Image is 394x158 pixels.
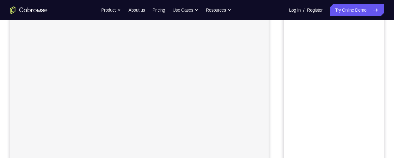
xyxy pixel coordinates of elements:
[101,4,121,16] button: Product
[152,4,165,16] a: Pricing
[206,4,231,16] button: Resources
[289,4,301,16] a: Log In
[330,4,384,16] a: Try Online Demo
[173,4,198,16] button: Use Cases
[129,4,145,16] a: About us
[307,4,323,16] a: Register
[303,6,304,14] span: /
[10,6,48,14] a: Go to the home page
